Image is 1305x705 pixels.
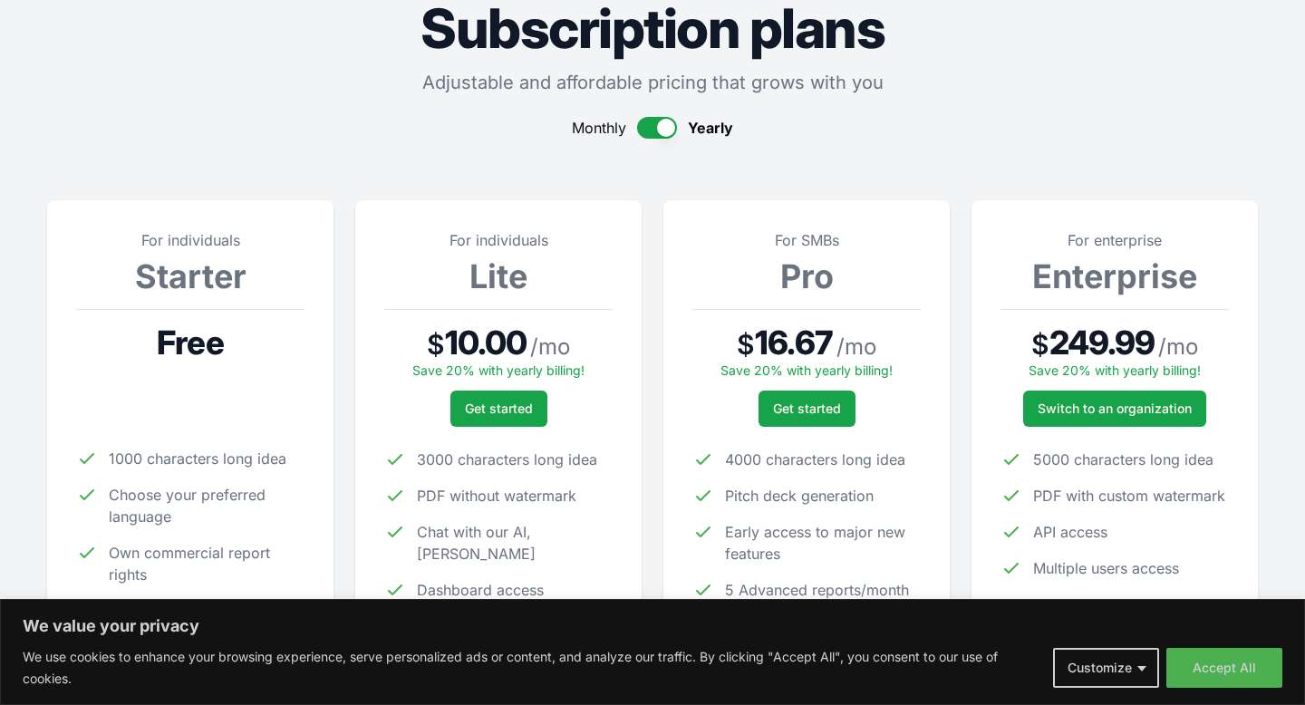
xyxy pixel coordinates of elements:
button: Get started [450,391,547,427]
span: 1000 characters long idea [109,448,286,469]
span: Dashboard access [417,579,544,601]
p: Adjustable and affordable pricing that grows with you [47,70,1258,95]
span: / mo [530,333,570,362]
span: 249.99 [1049,324,1155,361]
span: Get started [465,400,533,418]
span: $ [1031,328,1049,361]
span: Monthly [572,117,626,139]
span: Pitch deck generation [725,485,874,507]
span: Multiple users access [1033,557,1179,579]
span: 5000 characters long idea [1033,449,1213,470]
span: 5 Advanced reports/month [725,579,909,601]
span: PDF without watermark [417,485,576,507]
span: Own commercial report rights [109,542,304,585]
span: PDF with custom watermark [1033,485,1225,507]
a: Switch to an organization [1023,391,1206,427]
p: We use cookies to enhance your browsing experience, serve personalized ads or content, and analyz... [23,646,1039,690]
p: For individuals [76,229,304,251]
h3: Enterprise [1000,258,1229,295]
span: $ [737,328,755,361]
h3: Starter [76,258,304,295]
span: Get started [773,400,841,418]
span: 100 Advanced reports/month [1033,594,1229,637]
span: API access [1033,521,1107,543]
span: 4000 characters long idea [725,449,905,470]
p: For enterprise [1000,229,1229,251]
span: 3000 characters long idea [417,449,597,470]
span: / mo [1158,333,1198,362]
p: For SMBs [692,229,921,251]
span: Chat with our AI, [PERSON_NAME] [417,521,613,565]
button: Accept All [1166,648,1282,688]
span: Choose your preferred language [109,484,304,527]
span: 16.67 [755,324,833,361]
h3: Lite [384,258,613,295]
h1: Subscription plans [47,1,1258,55]
span: Free [157,324,223,361]
h3: Pro [692,258,921,295]
span: Yearly [688,117,733,139]
p: For individuals [384,229,613,251]
span: $ [427,328,445,361]
span: Save 20% with yearly billing! [412,362,585,378]
span: / mo [836,333,876,362]
span: Early access to major new features [725,521,921,565]
span: 10.00 [445,324,527,361]
span: Save 20% with yearly billing! [1029,362,1201,378]
span: Save 20% with yearly billing! [720,362,893,378]
button: Get started [759,391,855,427]
p: We value your privacy [23,615,1282,637]
button: Customize [1053,648,1159,688]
